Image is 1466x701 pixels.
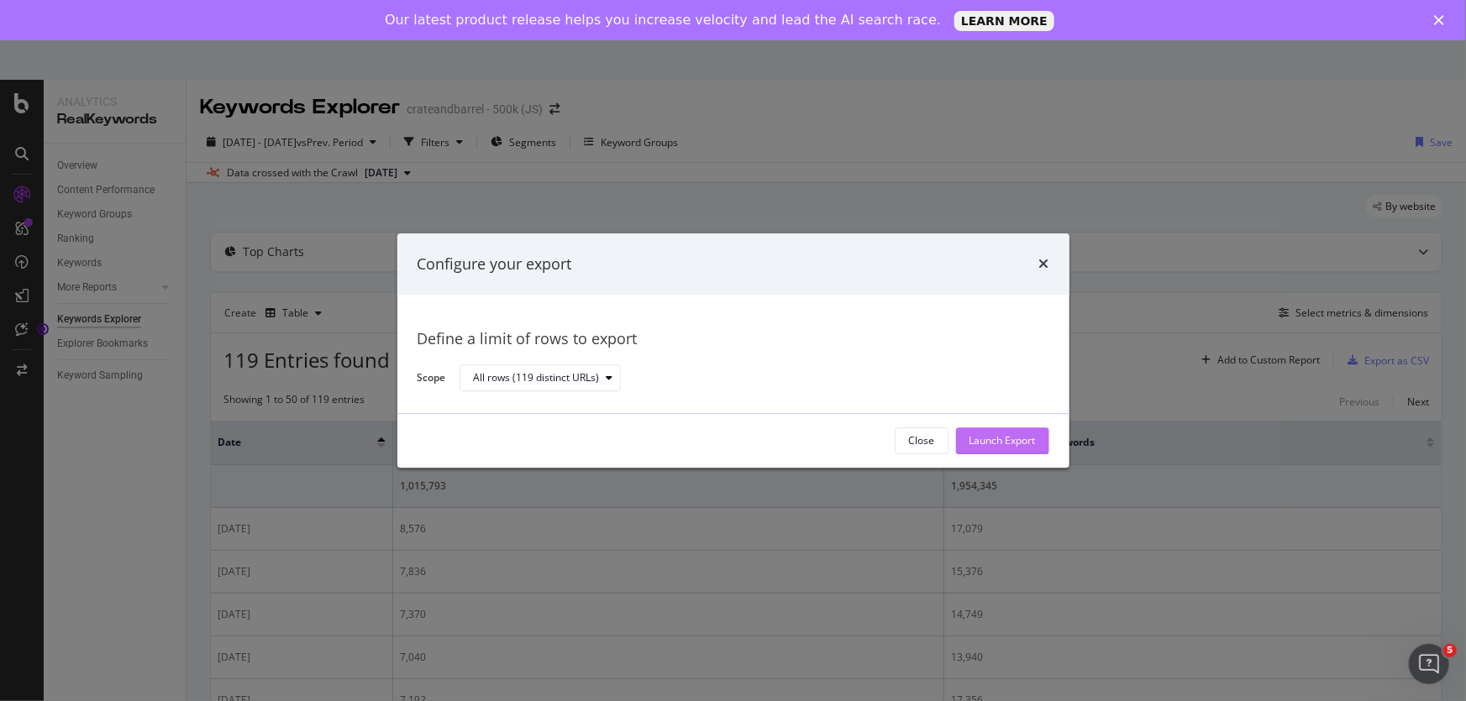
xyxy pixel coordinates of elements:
[895,427,949,454] button: Close
[418,370,446,389] label: Scope
[1039,254,1049,275] div: times
[385,12,941,29] div: Our latest product release helps you increase velocity and lead the AI search race.
[460,365,621,392] button: All rows (119 distinct URLs)
[909,434,935,448] div: Close
[474,374,600,384] div: All rows (119 distinct URLs)
[418,254,572,275] div: Configure your export
[1434,15,1451,25] div: Close
[1409,644,1449,684] iframe: Intercom live chat
[397,233,1069,468] div: modal
[1443,644,1457,657] span: 5
[418,329,1049,351] div: Define a limit of rows to export
[956,427,1049,454] button: Launch Export
[954,11,1054,31] a: LEARN MORE
[969,434,1036,448] div: Launch Export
